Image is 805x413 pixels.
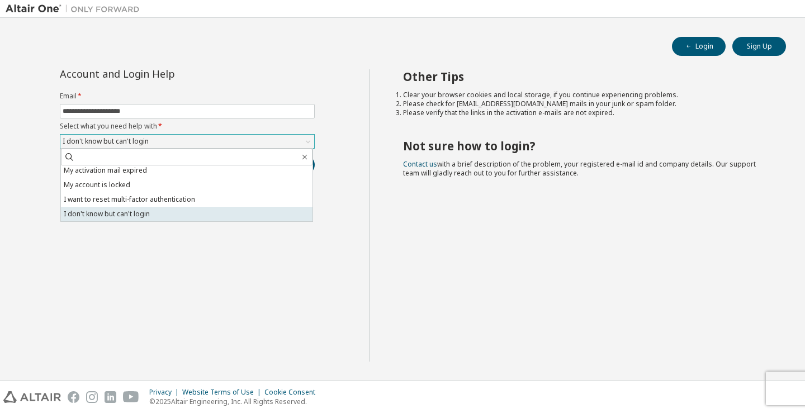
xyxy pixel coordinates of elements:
a: Contact us [403,159,437,169]
img: linkedin.svg [105,391,116,403]
div: Website Terms of Use [182,388,264,397]
img: youtube.svg [123,391,139,403]
li: Please check for [EMAIL_ADDRESS][DOMAIN_NAME] mails in your junk or spam folder. [403,99,766,108]
li: Clear your browser cookies and local storage, if you continue experiencing problems. [403,91,766,99]
div: Privacy [149,388,182,397]
div: Account and Login Help [60,69,264,78]
img: altair_logo.svg [3,391,61,403]
li: My activation mail expired [61,163,312,178]
li: Please verify that the links in the activation e-mails are not expired. [403,108,766,117]
img: Altair One [6,3,145,15]
img: instagram.svg [86,391,98,403]
h2: Other Tips [403,69,766,84]
label: Select what you need help with [60,122,315,131]
label: Email [60,92,315,101]
p: © 2025 Altair Engineering, Inc. All Rights Reserved. [149,397,322,406]
div: Cookie Consent [264,388,322,397]
span: with a brief description of the problem, your registered e-mail id and company details. Our suppo... [403,159,756,178]
h2: Not sure how to login? [403,139,766,153]
div: I don't know but can't login [61,135,150,148]
div: I don't know but can't login [60,135,314,148]
img: facebook.svg [68,391,79,403]
button: Sign Up [732,37,786,56]
button: Login [672,37,726,56]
